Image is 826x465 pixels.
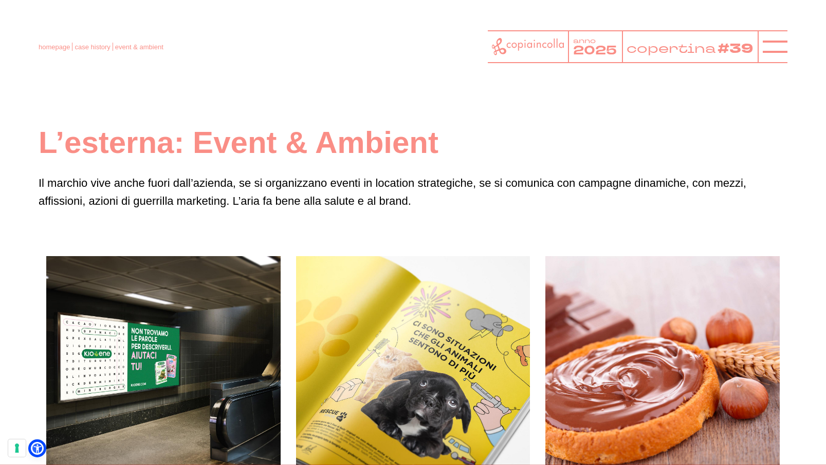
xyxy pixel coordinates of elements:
[8,439,26,457] button: Le tue preferenze relative al consenso per le tecnologie di tracciamento
[75,43,110,51] a: case history
[115,43,163,51] a: event & ambient
[718,40,753,59] tspan: #39
[39,123,787,162] h1: L’esterna: Event & Ambient
[39,174,787,210] p: Il marchio vive anche fuori dall’azienda, se si organizzano eventi in location strategiche, se si...
[573,36,595,45] tspan: anno
[31,442,44,455] a: Open Accessibility Menu
[573,42,616,59] tspan: 2025
[39,43,70,51] a: homepage
[626,40,715,57] tspan: copertina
